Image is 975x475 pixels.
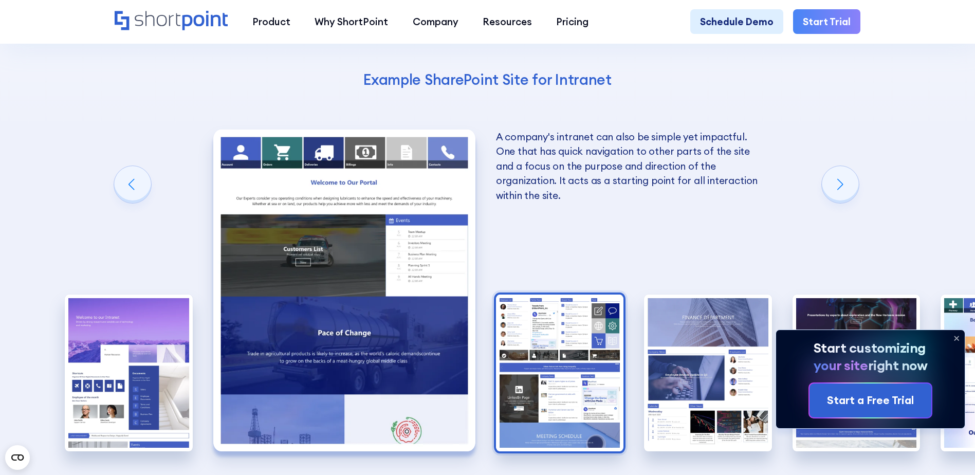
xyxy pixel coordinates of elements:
[644,295,772,451] div: 4 / 10
[400,9,470,33] a: Company
[65,295,193,451] div: 1 / 10
[213,130,475,451] div: 2 / 10
[822,166,859,203] div: Next slide
[114,166,151,203] div: Previous slide
[240,9,302,33] a: Product
[213,130,475,451] img: Best SharePoint Intranet
[303,9,400,33] a: Why ShortPoint
[793,295,921,451] img: Best SharePoint Intranet Example Technology
[644,295,772,451] img: Best SharePoint Intranet Example Department
[827,392,914,409] div: Start a Free Trial
[252,14,290,29] div: Product
[115,11,228,32] a: Home
[556,14,588,29] div: Pricing
[65,295,193,451] img: Best SharePoint Intranet Example
[690,9,783,33] a: Schedule Demo
[413,14,458,29] div: Company
[213,70,762,89] h4: Example SharePoint Site for Intranet
[496,295,624,451] div: 3 / 10
[810,383,931,417] a: Start a Free Trial
[793,9,860,33] a: Start Trial
[483,14,532,29] div: Resources
[5,445,30,470] button: Open CMP widget
[315,14,388,29] div: Why ShortPoint
[496,295,624,451] img: Intranet Page Example Social
[470,9,544,33] a: Resources
[544,9,601,33] a: Pricing
[793,295,921,451] div: 5 / 10
[496,130,758,203] p: A company's intranet can also be simple yet impactful. One that has quick navigation to other par...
